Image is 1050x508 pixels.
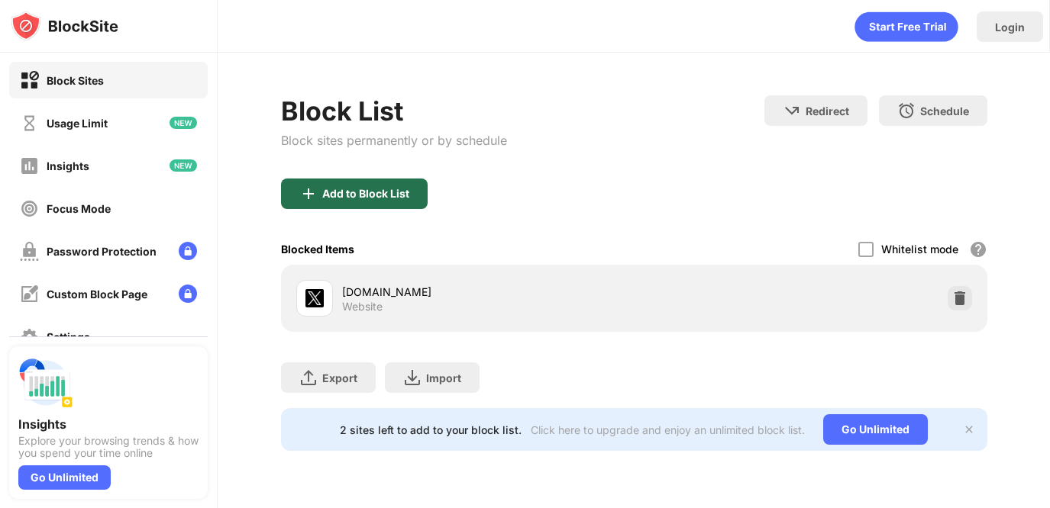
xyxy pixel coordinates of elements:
[179,242,197,260] img: lock-menu.svg
[281,95,507,127] div: Block List
[995,21,1025,34] div: Login
[20,114,39,133] img: time-usage-off.svg
[47,288,147,301] div: Custom Block Page
[305,289,324,307] img: favicons
[18,435,199,459] div: Explore your browsing trends & how you spend your time online
[281,243,354,256] div: Blocked Items
[963,423,975,436] img: x-button.svg
[18,465,111,490] div: Go Unlimited
[340,423,522,436] div: 2 sites left to add to your block list.
[47,330,90,343] div: Settings
[920,104,969,117] div: Schedule
[170,117,197,129] img: new-icon.svg
[18,416,199,432] div: Insights
[342,300,383,313] div: Website
[281,133,507,148] div: Block sites permanently or by schedule
[170,159,197,172] img: new-icon.svg
[47,117,108,130] div: Usage Limit
[20,156,39,175] img: insights-off.svg
[823,414,928,445] div: Go Unlimited
[342,284,635,300] div: [DOMAIN_NAME]
[47,74,104,87] div: Block Sites
[20,199,39,218] img: focus-off.svg
[20,285,39,304] img: customize-block-page-off.svg
[20,242,39,261] img: password-protection-off.svg
[179,285,197,303] img: lock-menu.svg
[881,243,958,256] div: Whitelist mode
[806,104,849,117] div: Redirect
[20,327,39,346] img: settings-off.svg
[855,11,958,42] div: animation
[47,159,89,172] div: Insights
[531,423,805,436] div: Click here to upgrade and enjoy an unlimited block list.
[11,11,118,41] img: logo-blocksite.svg
[322,188,409,200] div: Add to Block List
[18,355,73,410] img: push-insights.svg
[322,371,357,384] div: Export
[47,245,157,258] div: Password Protection
[426,371,461,384] div: Import
[20,71,39,90] img: block-on.svg
[47,202,111,215] div: Focus Mode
